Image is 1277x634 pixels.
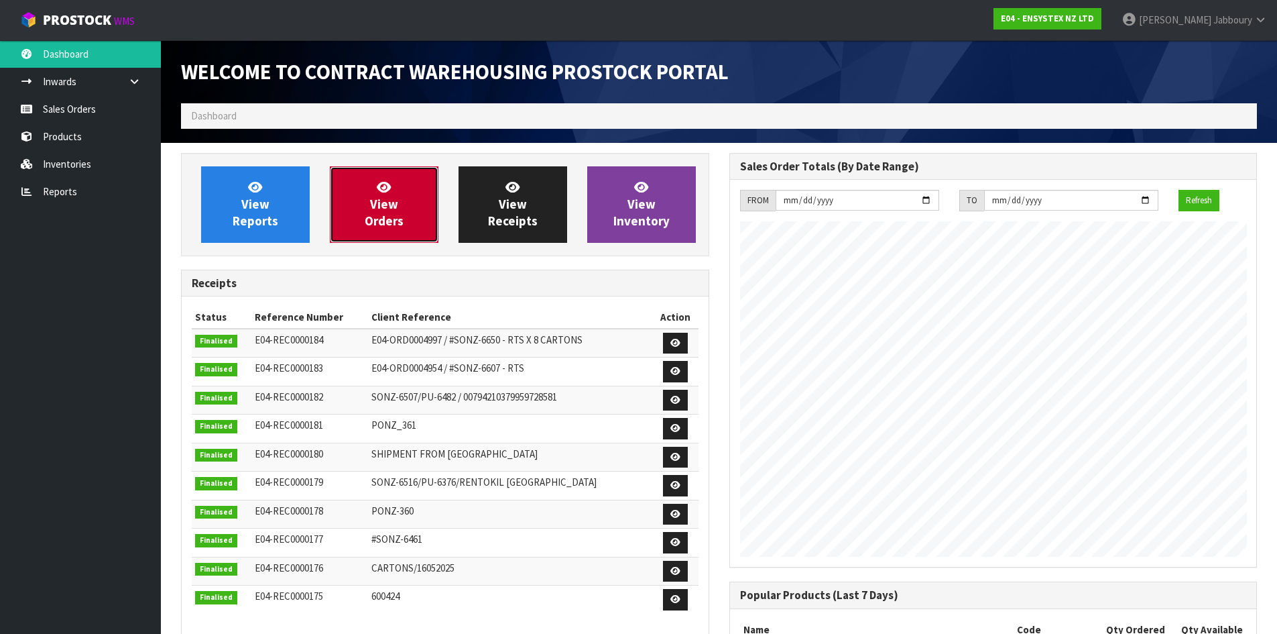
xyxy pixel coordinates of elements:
[371,333,583,346] span: E04-ORD0004997 / #SONZ-6650 - RTS X 8 CARTONS
[255,333,323,346] span: E04-REC0000184
[371,562,454,574] span: CARTONS/16052025
[195,363,237,376] span: Finalised
[195,563,237,576] span: Finalised
[195,420,237,433] span: Finalised
[255,447,323,460] span: E04-REC0000180
[195,335,237,348] span: Finalised
[330,166,438,243] a: ViewOrders
[255,362,323,374] span: E04-REC0000183
[201,166,310,243] a: ViewReports
[43,11,111,29] span: ProStock
[371,447,538,460] span: SHIPMENT FROM [GEOGRAPHIC_DATA]
[255,590,323,602] span: E04-REC0000175
[613,179,670,229] span: View Inventory
[195,449,237,462] span: Finalised
[371,419,416,431] span: PONZ_361
[1213,13,1252,26] span: Jabboury
[255,390,323,403] span: E04-REC0000182
[255,562,323,574] span: E04-REC0000176
[653,307,698,328] th: Action
[195,392,237,405] span: Finalised
[740,589,1247,602] h3: Popular Products (Last 7 Days)
[371,390,557,403] span: SONZ-6507/PU-6482 / 00794210379959728581
[191,109,237,122] span: Dashboard
[195,534,237,547] span: Finalised
[195,477,237,490] span: Finalised
[181,58,729,85] span: Welcome to Contract Warehousing ProStock Portal
[1178,190,1219,211] button: Refresh
[371,533,422,545] span: #SONZ-6461
[488,179,538,229] span: View Receipts
[365,179,404,229] span: View Orders
[371,362,524,374] span: E04-ORD0004954 / #SONZ-6607 - RTS
[959,190,984,211] div: TO
[587,166,696,243] a: ViewInventory
[255,505,323,517] span: E04-REC0000178
[192,307,251,328] th: Status
[114,15,135,28] small: WMS
[233,179,278,229] span: View Reports
[740,160,1247,173] h3: Sales Order Totals (By Date Range)
[1139,13,1211,26] span: [PERSON_NAME]
[371,505,414,517] span: PONZ-360
[192,277,698,290] h3: Receipts
[371,476,597,488] span: SONZ-6516/PU-6376/RENTOKIL [GEOGRAPHIC_DATA]
[195,591,237,604] span: Finalised
[459,166,567,243] a: ViewReceipts
[195,506,237,519] span: Finalised
[740,190,776,211] div: FROM
[20,11,37,28] img: cube-alt.png
[255,476,323,488] span: E04-REC0000179
[371,590,400,602] span: 600424
[251,307,368,328] th: Reference Number
[368,307,653,328] th: Client Reference
[255,533,323,545] span: E04-REC0000177
[1001,13,1094,24] strong: E04 - ENSYSTEX NZ LTD
[255,419,323,431] span: E04-REC0000181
